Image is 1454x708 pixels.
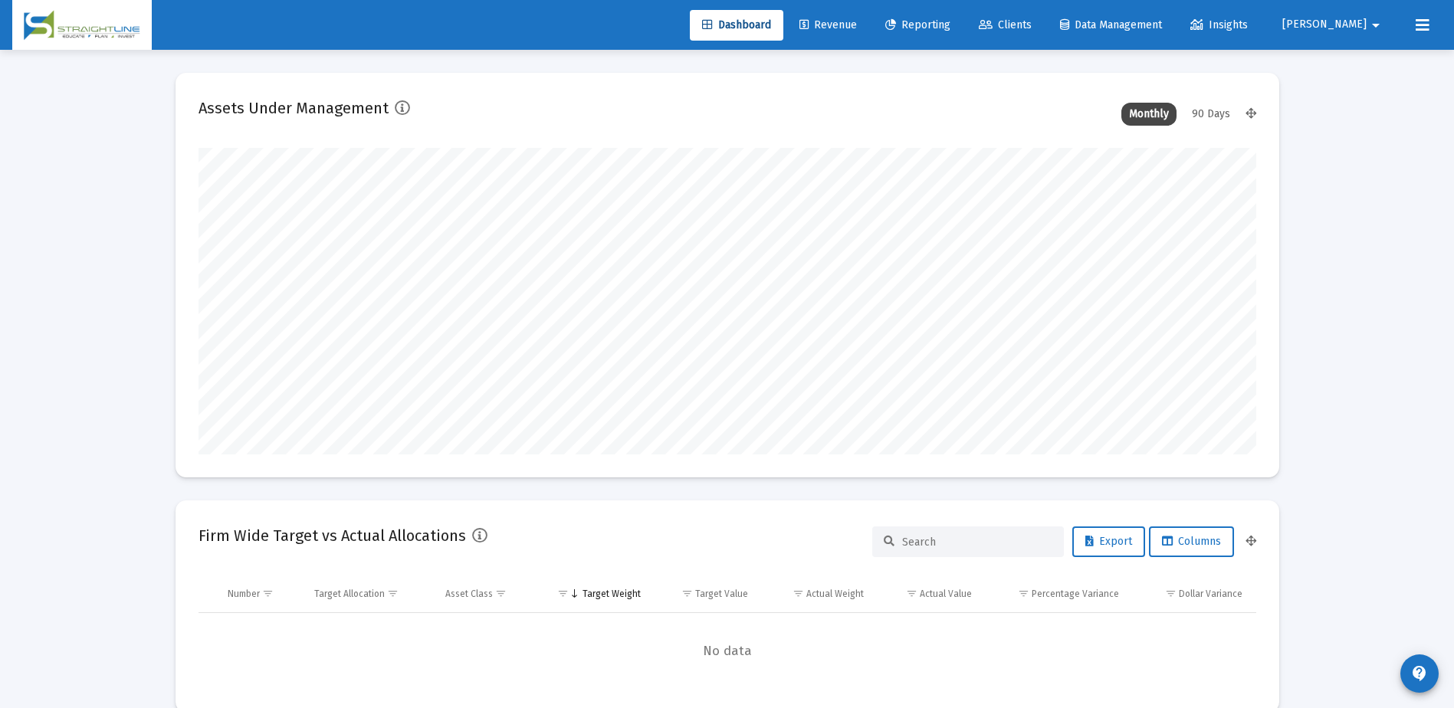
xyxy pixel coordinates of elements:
td: Column Target Weight [537,575,652,612]
span: Show filter options for column 'Asset Class' [495,588,507,599]
span: Show filter options for column 'Target Weight' [557,588,569,599]
a: Reporting [873,10,963,41]
div: Target Weight [583,588,641,600]
a: Data Management [1048,10,1174,41]
div: Percentage Variance [1032,588,1119,600]
h2: Assets Under Management [199,96,389,120]
input: Search [902,536,1052,549]
button: Export [1072,526,1145,557]
td: Column Target Value [652,575,760,612]
td: Column Actual Weight [759,575,874,612]
mat-icon: arrow_drop_down [1367,10,1385,41]
button: Columns [1149,526,1234,557]
td: Column Number [217,575,304,612]
img: Dashboard [24,10,140,41]
span: Revenue [799,18,857,31]
div: Number [228,588,260,600]
span: Clients [979,18,1032,31]
span: Show filter options for column 'Target Allocation' [387,588,399,599]
a: Dashboard [690,10,783,41]
span: Dashboard [702,18,771,31]
div: Target Allocation [314,588,385,600]
td: Column Asset Class [435,575,537,612]
span: Data Management [1060,18,1162,31]
span: Reporting [885,18,950,31]
td: Column Actual Value [875,575,983,612]
div: Asset Class [445,588,493,600]
span: No data [199,643,1256,660]
span: Show filter options for column 'Actual Value' [906,588,917,599]
span: Show filter options for column 'Dollar Variance' [1165,588,1177,599]
mat-icon: contact_support [1410,664,1429,683]
span: Insights [1190,18,1248,31]
h2: Firm Wide Target vs Actual Allocations [199,523,466,548]
div: Target Value [695,588,748,600]
button: [PERSON_NAME] [1264,9,1403,40]
span: Export [1085,535,1132,548]
span: [PERSON_NAME] [1282,18,1367,31]
a: Insights [1178,10,1260,41]
span: Columns [1162,535,1221,548]
div: Actual Value [920,588,972,600]
span: Show filter options for column 'Actual Weight' [793,588,804,599]
td: Column Target Allocation [304,575,435,612]
div: Data grid [199,575,1256,690]
span: Show filter options for column 'Number' [262,588,274,599]
div: Actual Weight [806,588,864,600]
td: Column Dollar Variance [1130,575,1255,612]
td: Column Percentage Variance [983,575,1130,612]
div: Monthly [1121,103,1177,126]
a: Clients [967,10,1044,41]
span: Show filter options for column 'Target Value' [681,588,693,599]
a: Revenue [787,10,869,41]
div: Dollar Variance [1179,588,1242,600]
span: Show filter options for column 'Percentage Variance' [1018,588,1029,599]
div: 90 Days [1184,103,1238,126]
